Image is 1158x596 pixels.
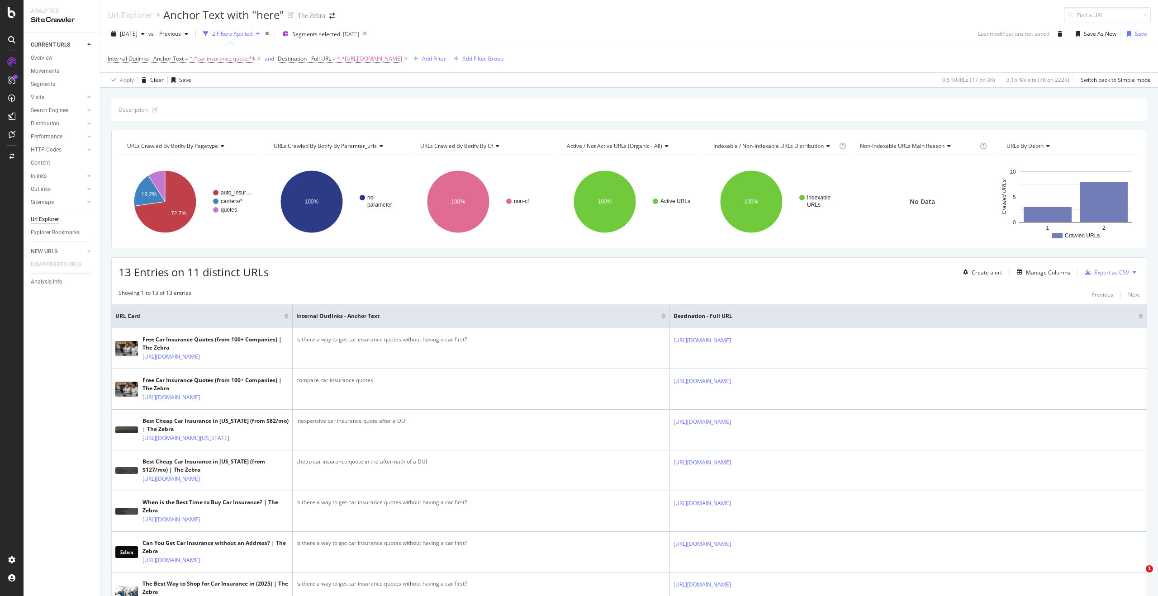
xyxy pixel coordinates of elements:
svg: A chart. [265,162,406,241]
div: Url Explorer [31,215,59,224]
button: Manage Columns [1013,267,1070,278]
span: Internal Outlinks - Anchor Text [296,312,648,320]
div: Last modifications not saved [978,30,1049,38]
div: DISAPPEARED URLS [31,260,81,270]
div: Inlinks [31,171,47,181]
div: HTTP Codes [31,145,62,155]
div: Can You Get Car Insurance without an Address? | The Zebra [142,539,289,555]
div: 3.15 % Visits ( 7K on 222K ) [1006,76,1069,84]
div: Save [179,76,191,84]
input: Find a URL [1064,7,1151,23]
span: URLs Crawled By Botify By pagetype [127,142,218,150]
div: Search Engines [31,106,68,115]
text: 100% [451,199,465,205]
a: Distribution [31,119,85,128]
a: Visits [31,93,85,102]
div: Clear [150,76,164,84]
a: [URL][DOMAIN_NAME] [674,458,731,467]
div: When is the Best Time to Buy Car Insurance? | The Zebra [142,498,289,515]
a: [URL][DOMAIN_NAME] [142,515,200,524]
a: Performance [31,132,85,142]
div: Best Cheap Car Insurance in [US_STATE] (from $82/mo) | The Zebra [142,417,289,433]
text: 72.7% [171,210,186,217]
a: Explorer Bookmarks [31,228,94,237]
div: A chart. [558,162,699,241]
div: Performance [31,132,62,142]
div: Visits [31,93,44,102]
div: Manage Columns [1026,269,1070,276]
div: Save As New [1084,30,1116,38]
a: [URL][DOMAIN_NAME] [674,499,731,508]
svg: A chart. [705,162,846,241]
div: [DATE] [343,30,359,38]
button: Create alert [959,265,1002,279]
div: Url Explorer [108,10,153,20]
a: [URL][DOMAIN_NAME] [674,539,731,549]
span: Segments selected [292,30,340,38]
button: Clear [138,73,164,87]
a: DISAPPEARED URLS [31,260,90,270]
div: Description: [119,106,149,114]
a: Inlinks [31,171,85,181]
text: 100% [304,199,318,205]
button: Segments selected[DATE] [279,27,359,41]
div: Anchor Text with "here" [163,7,284,23]
a: Segments [31,80,94,89]
a: [URL][DOMAIN_NAME][US_STATE] [142,434,229,443]
div: CURRENT URLS [31,40,70,50]
text: non-cf [514,198,529,204]
img: main image [115,341,138,356]
text: 0 [1013,219,1016,226]
a: [URL][DOMAIN_NAME] [142,474,200,483]
span: URLs by Depth [1006,142,1044,150]
button: Add Filter Group [450,53,503,64]
h4: URLs Crawled By Botify By cf [418,139,546,153]
h4: Indexable / Non-Indexable URLs Distribution [712,139,837,153]
button: Previous [156,27,192,41]
text: 100% [744,199,758,205]
button: and [265,54,274,63]
a: Overview [31,53,94,63]
div: Overview [31,53,52,63]
div: Save [1135,30,1147,38]
button: Save [1124,27,1147,41]
div: Movements [31,66,59,76]
div: A chart. [119,162,260,241]
button: Save [168,73,191,87]
span: 1 [1146,565,1153,572]
h4: URLs by Depth [1005,139,1132,153]
div: compare car insurance quotes [296,376,666,384]
a: [URL][DOMAIN_NAME] [674,417,731,426]
svg: A chart. [412,162,553,241]
div: Analytics [31,7,93,15]
button: Save As New [1073,27,1116,41]
h4: Active / Not Active URLs [565,139,692,153]
div: Export as CSV [1094,269,1129,276]
div: Next [1128,291,1140,298]
a: Analysis Info [31,277,94,287]
text: quotes [221,207,237,213]
div: Is there a way to get car insurance quotes without having a car first? [296,539,666,547]
div: Segments [31,80,55,89]
text: 100% [598,199,612,205]
div: Switch back to Simple mode [1081,76,1151,84]
div: SiteCrawler [31,15,93,25]
div: Analysis Info [31,277,62,287]
img: main image [115,426,138,433]
div: Previous [1092,291,1113,298]
button: 2 Filters Applied [199,27,263,41]
a: [URL][DOMAIN_NAME] [674,336,731,345]
div: inexpensive car insurance quote after a DUI [296,417,666,425]
svg: A chart. [998,162,1139,241]
div: Add Filter [422,55,446,62]
span: 13 Entries on 11 distinct URLs [119,265,269,279]
a: Search Engines [31,106,85,115]
div: Apply [120,76,134,84]
div: 0.5 % URLs ( 17 on 3K ) [942,76,995,84]
div: Is there a way to get car insurance quotes without having a car first? [296,336,666,344]
img: main image [115,546,138,558]
span: Active / Not Active URLs (organic - all) [567,142,662,150]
